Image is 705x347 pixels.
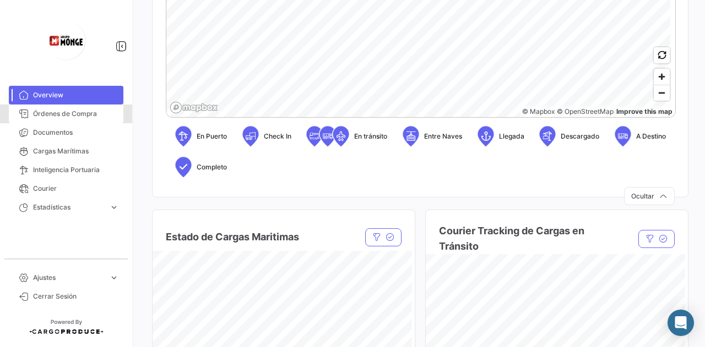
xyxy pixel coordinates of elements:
[33,291,119,301] span: Cerrar Sesión
[668,310,694,336] div: Abrir Intercom Messenger
[354,131,387,141] span: En tránsito
[33,128,119,137] span: Documentos
[9,104,123,123] a: Órdenes de Compra
[9,86,123,104] a: Overview
[557,107,614,115] a: OpenStreetMap
[9,161,123,179] a: Inteligencia Portuaria
[9,123,123,142] a: Documentos
[561,131,599,141] span: Descargado
[9,179,123,198] a: Courier
[197,131,227,141] span: En Puerto
[654,85,670,101] button: Zoom out
[197,162,227,172] span: Completo
[166,229,299,245] h4: Estado de Cargas Maritimas
[616,107,673,115] a: Map feedback
[624,187,675,205] button: Ocultar
[33,273,105,283] span: Ajustes
[33,202,105,212] span: Estadísticas
[636,131,666,141] span: A Destino
[109,273,119,283] span: expand_more
[170,101,218,114] a: Mapbox logo
[654,69,670,85] button: Zoom in
[33,90,119,100] span: Overview
[39,13,94,68] img: logo-grupo-monge+(2).png
[33,184,119,194] span: Courier
[33,165,119,175] span: Inteligencia Portuaria
[109,202,119,212] span: expand_more
[9,142,123,161] a: Cargas Marítimas
[439,223,604,254] h4: Courier Tracking de Cargas en Tránsito
[499,131,524,141] span: Llegada
[264,131,291,141] span: Check In
[33,146,119,156] span: Cargas Marítimas
[33,109,119,119] span: Órdenes de Compra
[522,107,555,115] a: Mapbox
[424,131,462,141] span: Entre Naves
